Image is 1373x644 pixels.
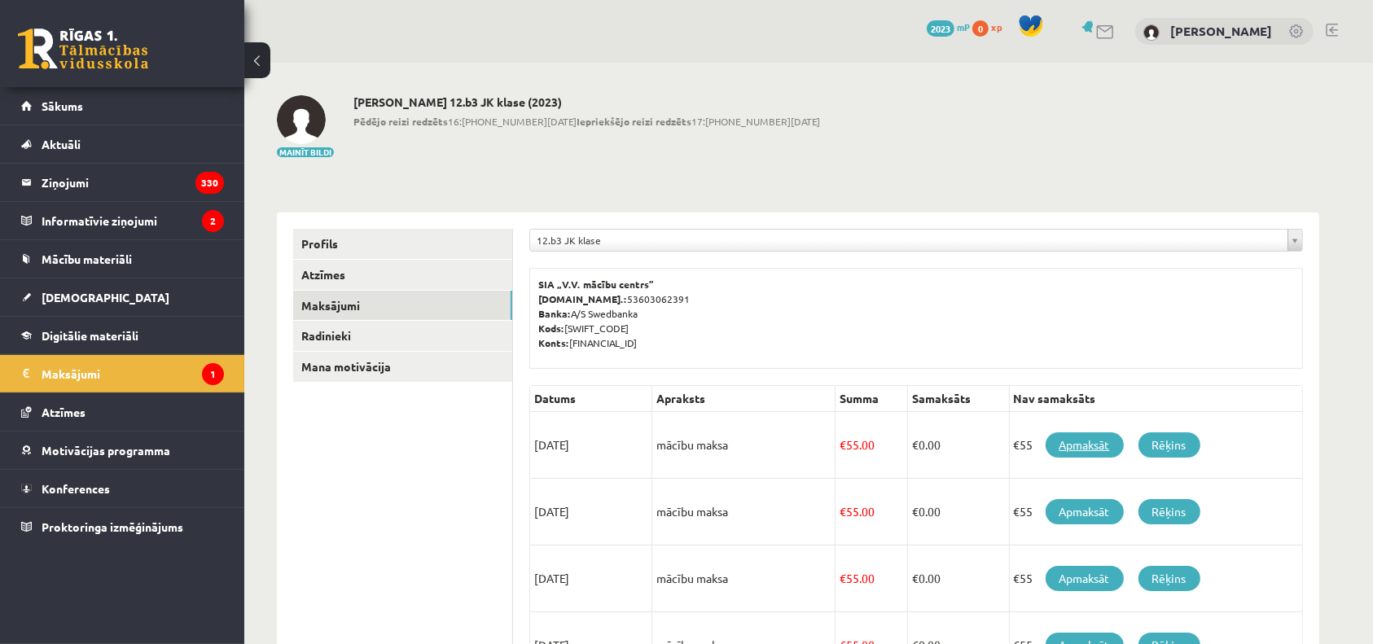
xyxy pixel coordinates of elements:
span: 16:[PHONE_NUMBER][DATE] 17:[PHONE_NUMBER][DATE] [353,114,820,129]
span: Sākums [42,99,83,113]
a: Rēķins [1138,566,1200,591]
a: Apmaksāt [1046,432,1124,458]
b: Pēdējo reizi redzēts [353,115,448,128]
span: Atzīmes [42,405,86,419]
legend: Informatīvie ziņojumi [42,202,224,239]
a: Rēķins [1138,499,1200,524]
i: 1 [202,363,224,385]
span: Mācību materiāli [42,252,132,266]
td: [DATE] [530,479,652,545]
button: Mainīt bildi [277,147,334,157]
img: Gustavs Vilnis [277,95,326,144]
a: Apmaksāt [1046,566,1124,591]
h2: [PERSON_NAME] 12.b3 JK klase (2023) [353,95,820,109]
td: €55 [1009,412,1302,479]
b: Iepriekšējo reizi redzēts [577,115,691,128]
a: Aktuāli [21,125,224,163]
span: € [840,437,846,452]
span: € [912,504,919,519]
td: mācību maksa [652,412,836,479]
span: 2023 [927,20,954,37]
span: 12.b3 JK klase [537,230,1281,251]
a: Atzīmes [21,393,224,431]
a: [DEMOGRAPHIC_DATA] [21,278,224,316]
b: SIA „V.V. mācību centrs” [538,278,655,291]
span: € [912,571,919,585]
td: 0.00 [907,412,1009,479]
a: Proktoringa izmēģinājums [21,508,224,545]
a: Digitālie materiāli [21,317,224,354]
span: [DEMOGRAPHIC_DATA] [42,290,169,304]
td: 55.00 [836,545,908,612]
span: Aktuāli [42,137,81,151]
td: 55.00 [836,479,908,545]
td: €55 [1009,545,1302,612]
img: Gustavs Vilnis [1143,24,1160,41]
td: 0.00 [907,479,1009,545]
a: Sākums [21,87,224,125]
a: Mana motivācija [293,352,512,382]
td: mācību maksa [652,545,836,612]
a: Mācību materiāli [21,240,224,278]
td: [DATE] [530,412,652,479]
a: 0 xp [972,20,1010,33]
i: 2 [202,210,224,232]
a: [PERSON_NAME] [1170,23,1272,39]
a: Informatīvie ziņojumi2 [21,202,224,239]
span: € [840,504,846,519]
a: Radinieki [293,321,512,351]
th: Samaksāts [907,386,1009,412]
i: 330 [195,172,224,194]
th: Nav samaksāts [1009,386,1302,412]
b: Kods: [538,322,564,335]
span: mP [957,20,970,33]
a: Konferences [21,470,224,507]
a: Apmaksāt [1046,499,1124,524]
td: €55 [1009,479,1302,545]
span: xp [991,20,1002,33]
b: Banka: [538,307,571,320]
a: Ziņojumi330 [21,164,224,201]
b: [DOMAIN_NAME].: [538,292,627,305]
p: 53603062391 A/S Swedbanka [SWIFT_CODE] [FINANCIAL_ID] [538,277,1294,350]
a: Rēķins [1138,432,1200,458]
a: 12.b3 JK klase [530,230,1302,251]
td: mācību maksa [652,479,836,545]
span: Motivācijas programma [42,443,170,458]
legend: Ziņojumi [42,164,224,201]
span: € [912,437,919,452]
a: Maksājumi1 [21,355,224,392]
legend: Maksājumi [42,355,224,392]
th: Datums [530,386,652,412]
a: Atzīmes [293,260,512,290]
a: Maksājumi [293,291,512,321]
a: Motivācijas programma [21,432,224,469]
th: Apraksts [652,386,836,412]
span: 0 [972,20,989,37]
td: 55.00 [836,412,908,479]
span: Digitālie materiāli [42,328,138,343]
a: Profils [293,229,512,259]
span: Konferences [42,481,110,496]
td: 0.00 [907,545,1009,612]
a: 2023 mP [927,20,970,33]
td: [DATE] [530,545,652,612]
a: Rīgas 1. Tālmācības vidusskola [18,28,148,69]
th: Summa [836,386,908,412]
b: Konts: [538,336,569,349]
span: € [840,571,846,585]
span: Proktoringa izmēģinājums [42,519,183,534]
